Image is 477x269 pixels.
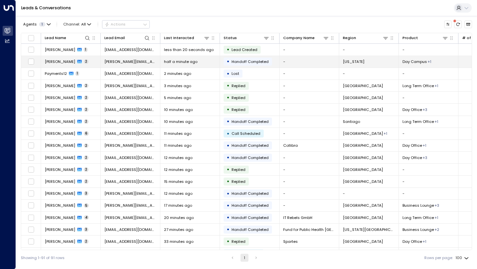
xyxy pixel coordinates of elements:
span: Replied [232,167,245,172]
span: Thessaloniki [343,167,383,172]
div: • [227,225,230,234]
span: 2 minutes ago [164,71,191,76]
td: - [280,68,339,80]
span: chris@braggsfam.com [104,191,156,196]
span: Cape Town [343,95,383,100]
div: Lead Name [45,35,66,41]
span: Toggle select row [28,58,34,65]
span: analiese@nesevichlaw.com [104,131,156,136]
span: Toggle select row [28,130,34,137]
span: 2 [84,59,88,64]
span: 5 [84,203,89,208]
span: Toggle select row [28,70,34,77]
span: Day Office [402,155,422,160]
span: Eugene Patron [45,227,75,232]
div: Product [402,35,418,41]
span: 1 [76,71,79,76]
span: Toggle select row [28,118,34,125]
span: Johannesburg [343,155,383,160]
div: • [227,129,230,138]
button: Customize [444,21,452,28]
div: • [227,213,230,222]
div: Workstation [435,215,438,220]
span: Handoff Completed [232,143,269,148]
td: - [280,80,339,91]
td: - [399,68,458,80]
span: epatron@fphnyc.org [104,227,156,232]
span: Handoff Completed [232,215,269,220]
span: All [81,22,86,27]
td: - [399,164,458,175]
td: - [399,92,458,103]
span: Channel: [61,21,93,28]
span: 2 [84,107,88,112]
span: IT Rebels GmbH [283,215,312,220]
span: Maria Cmouratidou [45,179,75,184]
td: - [280,92,339,103]
nav: pagination navigation [228,254,260,262]
span: Toggle select row [28,202,34,209]
div: Region [343,35,356,41]
div: Button group with a nested menu [102,20,150,28]
span: 12 minutes ago [164,155,192,160]
span: 2 [84,95,88,100]
div: Lead Name [45,35,90,41]
span: Call Scheduled [232,131,260,136]
span: 2 [84,119,88,124]
span: 2 [84,239,88,244]
button: Actions [102,20,150,28]
div: Showing 1-91 of 91 rows [21,255,65,261]
button: Agents1 [21,21,52,28]
div: Day Office,Meeting Room [435,227,439,232]
span: Handoff Completed [232,119,269,124]
span: Chicago [343,203,383,208]
td: - [339,188,399,199]
span: 2 [84,167,88,172]
a: Leads & Conversations [21,5,71,11]
span: Washington [343,59,364,64]
div: • [227,177,230,186]
td: - [280,104,339,115]
span: Agents [23,23,37,26]
td: - [399,44,458,55]
div: • [227,45,230,54]
span: 4 [84,215,89,220]
span: Newtown [343,131,383,136]
span: Lost [232,71,239,76]
span: mariacmouratidou@gmail.com [104,167,156,172]
button: Archived Leads [464,21,472,28]
span: Day Office [402,239,422,244]
td: - [280,176,339,187]
div: Region [343,35,389,41]
span: Handoff Completed [232,227,269,232]
span: Maria Cmouratidou [45,167,75,172]
span: Toggle select row [28,94,34,101]
span: claudiacouso01@gmail.com [104,107,156,112]
span: Collibra [283,143,298,148]
span: Long Term Office [402,119,434,124]
span: Prague [343,143,383,148]
td: - [280,116,339,128]
span: Johannesburg [343,83,383,88]
span: Long Term Office [402,83,434,88]
span: 17 minutes ago [164,203,192,208]
div: 100 [455,254,470,262]
span: Chris Bragg [45,191,75,196]
div: Last Interacted [164,35,210,41]
span: Replied [232,239,245,244]
div: • [227,141,230,150]
span: Analiese Lavine [45,131,75,136]
span: Day Office [402,107,422,112]
td: - [339,68,399,80]
span: Day Campus [402,59,427,64]
div: Workstation [435,119,438,124]
span: 1 [39,22,45,27]
div: • [227,81,230,90]
span: Toggle select row [28,142,34,149]
span: magdalenalabarcaw@gmail.com [104,119,156,124]
td: - [280,164,339,175]
span: payments12@icommserv.me [104,71,156,76]
span: Long Term Office [402,215,434,220]
td: - [280,152,339,163]
span: Handoff Completed [232,59,269,64]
